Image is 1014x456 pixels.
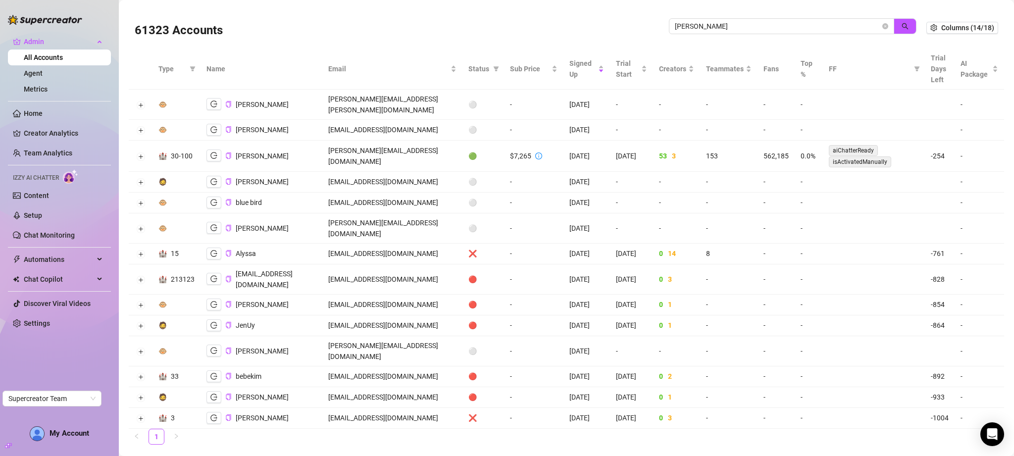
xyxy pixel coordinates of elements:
td: - [758,295,795,315]
span: copy [225,394,232,400]
span: logout [210,414,217,421]
span: Admin [24,34,94,50]
button: logout [206,248,221,259]
td: [PERSON_NAME][EMAIL_ADDRESS][DOMAIN_NAME] [322,141,462,172]
td: - [610,120,653,141]
td: [DATE] [610,264,653,295]
td: - [610,90,653,120]
span: 🔴 [468,301,477,308]
td: - [758,120,795,141]
button: Copy Account UID [225,101,232,108]
span: - [706,224,708,232]
button: logout [206,319,221,331]
div: 🧔 [158,392,167,403]
div: 🧔 [158,320,167,331]
span: [PERSON_NAME] [236,126,289,134]
span: 0 [659,372,663,380]
td: [DATE] [563,120,610,141]
td: - [610,213,653,244]
td: - [795,264,823,295]
span: filter [190,66,196,72]
button: Expand row [137,127,145,135]
td: - [504,366,563,387]
td: - [955,172,1004,193]
img: logo-BBDzfeDw.svg [8,15,82,25]
button: Copy Account UID [225,347,232,355]
span: - [706,275,708,283]
th: Top % [795,49,823,90]
span: Creators [659,63,686,74]
span: Automations [24,252,94,267]
td: - [955,315,1004,336]
span: Sub Price [510,63,550,74]
button: Expand row [137,152,145,160]
div: 🏰 [158,371,167,382]
td: - [758,336,795,366]
th: Teammates [700,49,758,90]
td: - [955,141,1004,172]
span: crown [13,38,21,46]
td: [DATE] [610,295,653,315]
span: copy [225,414,232,421]
td: [DATE] [563,90,610,120]
span: logout [210,152,217,159]
span: 1 [668,321,672,329]
button: Copy Account UID [225,322,232,329]
span: ⚪ [468,126,477,134]
button: Columns (14/18) [926,22,998,34]
span: 0.0% [801,152,815,160]
span: 🔴 [468,372,477,380]
button: close-circle [882,23,888,29]
span: 0 [659,321,663,329]
span: copy [225,322,232,328]
span: thunderbolt [13,255,21,263]
td: - [610,336,653,366]
th: AI Package [955,49,1004,90]
button: Expand row [137,373,145,381]
td: [DATE] [563,141,610,172]
button: logout [206,273,221,285]
span: info-circle [535,152,542,159]
div: Open Intercom Messenger [980,422,1004,446]
td: [DATE] [610,315,653,336]
td: [EMAIL_ADDRESS][DOMAIN_NAME] [322,366,462,387]
td: -864 [925,315,955,336]
td: - [795,213,823,244]
td: -892 [925,366,955,387]
span: search [902,23,909,30]
span: blue bird [236,199,262,206]
td: - [758,315,795,336]
span: right [173,433,179,439]
td: -854 [925,295,955,315]
button: Expand row [137,394,145,402]
span: 🔴 [468,321,477,329]
span: logout [210,224,217,231]
button: logout [206,197,221,208]
button: logout [206,370,221,382]
td: - [653,336,700,366]
span: logout [210,199,217,206]
a: Settings [24,319,50,327]
span: copy [225,225,232,231]
span: ❌ [468,250,477,257]
span: setting [930,24,937,31]
td: - [795,366,823,387]
span: filter [493,66,499,72]
span: Trial Start [616,58,639,80]
td: [EMAIL_ADDRESS][DOMAIN_NAME] [322,295,462,315]
a: Creator Analytics [24,125,103,141]
button: Copy Account UID [225,414,232,422]
td: - [795,336,823,366]
th: Email [322,49,462,90]
span: 0 [659,275,663,283]
td: - [758,213,795,244]
span: bebekim [236,372,261,380]
td: -761 [925,244,955,264]
td: [DATE] [563,244,610,264]
td: - [955,336,1004,366]
img: AD_cMMTxCeTpmN1d5MnKJ1j-_uXZCpTKapSSqNGg4PyXtR_tCW7gZXTNmFz2tpVv9LSyNV7ff1CaS4f4q0HLYKULQOwoM5GQR... [30,427,44,441]
span: copy [225,152,232,159]
div: 🏰 [158,274,167,285]
span: aiChatterReady [829,145,878,156]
